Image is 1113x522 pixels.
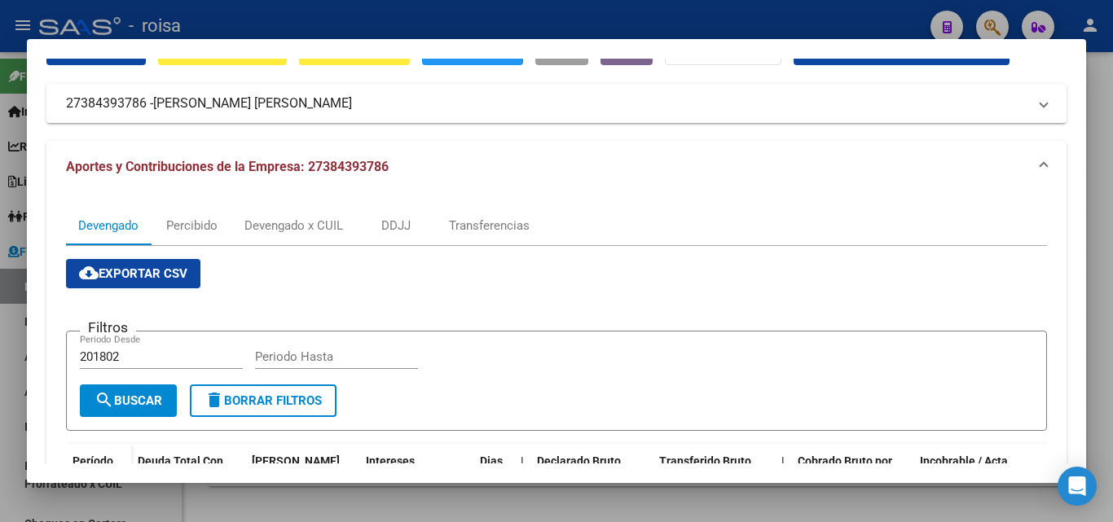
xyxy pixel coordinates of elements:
[95,390,114,410] mat-icon: search
[153,94,352,113] span: [PERSON_NAME] [PERSON_NAME]
[381,217,411,235] div: DDJJ
[131,444,245,515] datatable-header-cell: Deuda Total Con Intereses
[95,393,162,408] span: Buscar
[521,454,524,467] span: |
[80,318,136,336] h3: Filtros
[66,159,389,174] span: Aportes y Contribuciones de la Empresa: 27384393786
[78,217,139,235] div: Devengado
[252,454,345,505] span: [PERSON_NAME] de Fiscalización e Incobrable
[244,217,343,235] div: Devengado x CUIL
[791,444,913,515] datatable-header-cell: Cobrado Bruto por Fiscalización
[79,263,99,283] mat-icon: cloud_download
[659,454,751,486] span: Transferido Bruto ARCA
[653,444,775,515] datatable-header-cell: Transferido Bruto ARCA
[449,217,530,235] div: Transferencias
[46,141,1067,193] mat-expansion-panel-header: Aportes y Contribuciones de la Empresa: 27384393786
[781,454,785,467] span: |
[66,444,131,512] datatable-header-cell: Período
[537,454,621,486] span: Declarado Bruto ARCA
[66,259,200,288] button: Exportar CSV
[920,454,1008,486] span: Incobrable / Acta virtual
[913,444,1036,515] datatable-header-cell: Incobrable / Acta virtual
[46,84,1067,123] mat-expansion-panel-header: 27384393786 -[PERSON_NAME] [PERSON_NAME]
[190,384,337,417] button: Borrar Filtros
[205,393,322,408] span: Borrar Filtros
[79,266,187,281] span: Exportar CSV
[775,444,791,515] datatable-header-cell: |
[80,384,177,417] button: Buscar
[366,454,415,467] span: Intereses
[480,454,503,467] span: Dias
[166,217,218,235] div: Percibido
[1058,467,1097,506] div: Open Intercom Messenger
[138,454,223,486] span: Deuda Total Con Intereses
[473,444,514,515] datatable-header-cell: Dias
[245,444,359,515] datatable-header-cell: Deuda Bruta Neto de Fiscalización e Incobrable
[514,444,530,515] datatable-header-cell: |
[798,454,892,486] span: Cobrado Bruto por Fiscalización
[359,444,473,515] datatable-header-cell: Intereses
[205,390,224,410] mat-icon: delete
[665,35,781,65] button: Organismos Ext.
[530,444,653,515] datatable-header-cell: Declarado Bruto ARCA
[66,94,1027,113] mat-panel-title: 27384393786 -
[73,454,113,467] span: Período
